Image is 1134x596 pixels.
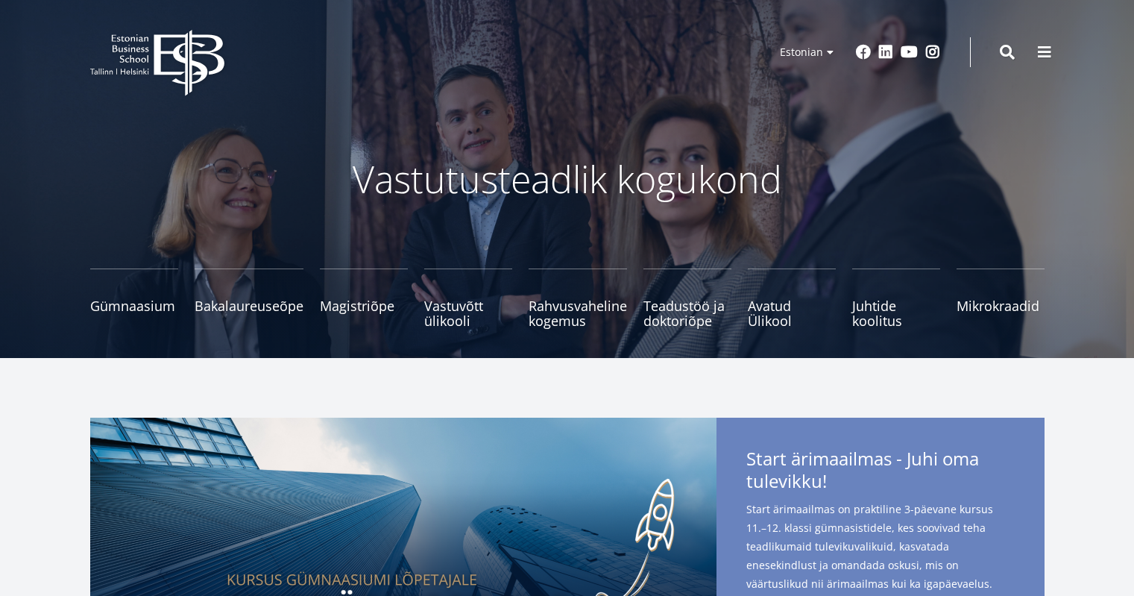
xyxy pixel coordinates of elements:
span: Gümnaasium [90,298,178,313]
span: Magistriõpe [320,298,408,313]
a: Gümnaasium [90,269,178,328]
span: tulevikku! [746,470,827,492]
a: Vastuvõtt ülikooli [424,269,512,328]
a: Linkedin [878,45,893,60]
a: Bakalaureuseõpe [195,269,303,328]
a: Juhtide koolitus [852,269,940,328]
span: Rahvusvaheline kogemus [529,298,627,328]
span: Start ärimaailmas on praktiline 3-päevane kursus 11.–12. klassi gümnasistidele, kes soovivad teha... [746,500,1015,593]
span: Mikrokraadid [957,298,1045,313]
a: Avatud Ülikool [748,269,836,328]
a: Teadustöö ja doktoriõpe [643,269,731,328]
span: Start ärimaailmas - Juhi oma [746,448,1015,497]
span: Avatud Ülikool [748,298,836,328]
a: Rahvusvaheline kogemus [529,269,627,328]
a: Facebook [856,45,871,60]
a: Youtube [901,45,918,60]
span: Bakalaureuseõpe [195,298,303,313]
a: Mikrokraadid [957,269,1045,328]
span: Vastuvõtt ülikooli [424,298,512,328]
a: Magistriõpe [320,269,408,328]
span: Teadustöö ja doktoriõpe [643,298,731,328]
span: Juhtide koolitus [852,298,940,328]
p: Vastutusteadlik kogukond [172,157,963,201]
a: Instagram [925,45,940,60]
